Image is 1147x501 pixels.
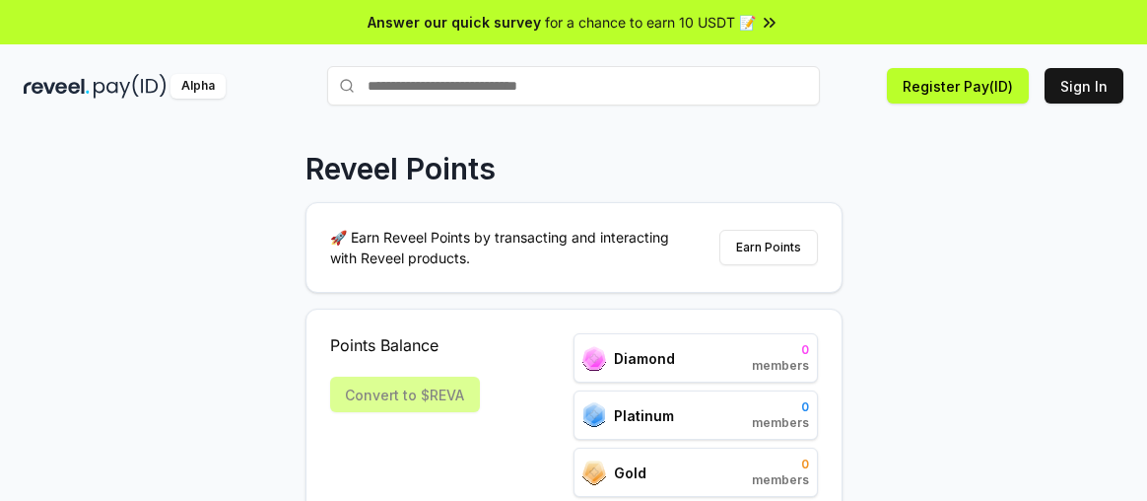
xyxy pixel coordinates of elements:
span: members [752,472,809,488]
img: ranks_icon [582,461,606,485]
span: Platinum [614,405,674,426]
span: for a chance to earn 10 USDT 📝 [545,12,756,33]
button: Sign In [1045,68,1123,104]
span: 0 [752,457,809,472]
span: 0 [752,342,809,358]
img: ranks_icon [582,346,606,371]
p: Reveel Points [305,151,496,186]
span: 0 [752,399,809,415]
span: Diamond [614,348,675,369]
span: members [752,415,809,431]
span: Gold [614,463,646,483]
div: Alpha [170,74,226,99]
span: Points Balance [330,333,480,357]
img: ranks_icon [582,402,606,428]
img: pay_id [94,74,167,99]
button: Earn Points [719,230,818,265]
span: Answer our quick survey [368,12,541,33]
button: Register Pay(ID) [887,68,1029,104]
p: 🚀 Earn Reveel Points by transacting and interacting with Reveel products. [330,227,685,268]
span: members [752,358,809,374]
img: reveel_dark [24,74,90,99]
